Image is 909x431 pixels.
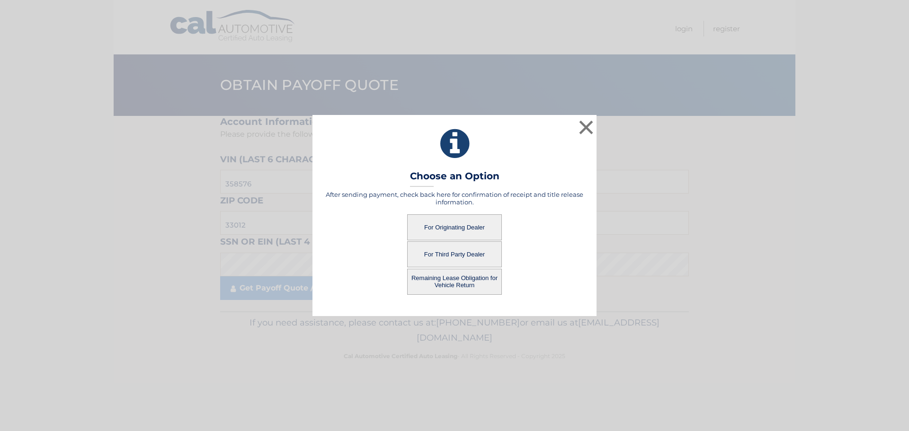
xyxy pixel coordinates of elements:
button: × [577,118,596,137]
h3: Choose an Option [410,170,499,187]
button: For Third Party Dealer [407,241,502,267]
button: For Originating Dealer [407,214,502,240]
button: Remaining Lease Obligation for Vehicle Return [407,269,502,295]
h5: After sending payment, check back here for confirmation of receipt and title release information. [324,191,585,206]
